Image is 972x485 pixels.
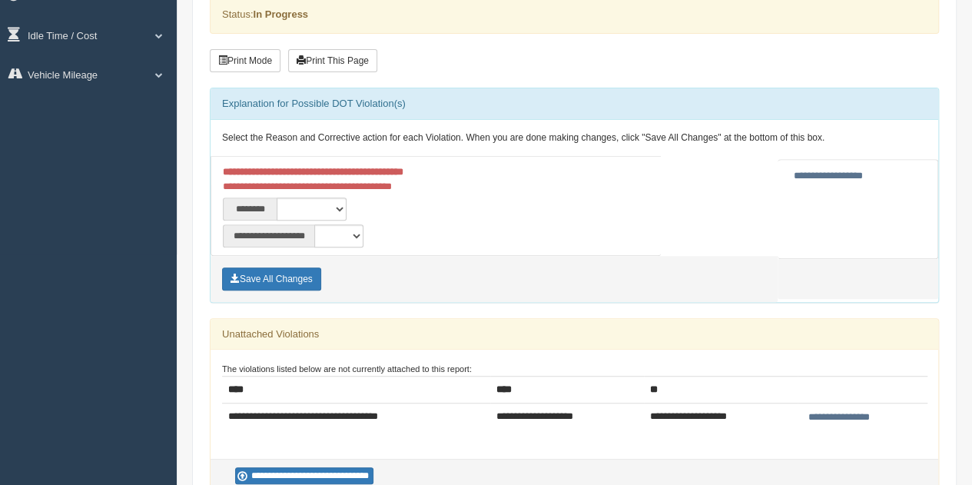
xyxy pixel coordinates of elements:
[222,364,472,374] small: The violations listed below are not currently attached to this report:
[211,319,938,350] div: Unattached Violations
[211,88,938,119] div: Explanation for Possible DOT Violation(s)
[288,49,377,72] button: Print This Page
[210,49,280,72] button: Print Mode
[253,8,308,20] strong: In Progress
[211,120,938,157] div: Select the Reason and Corrective action for each Violation. When you are done making changes, cli...
[222,267,321,291] button: Save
